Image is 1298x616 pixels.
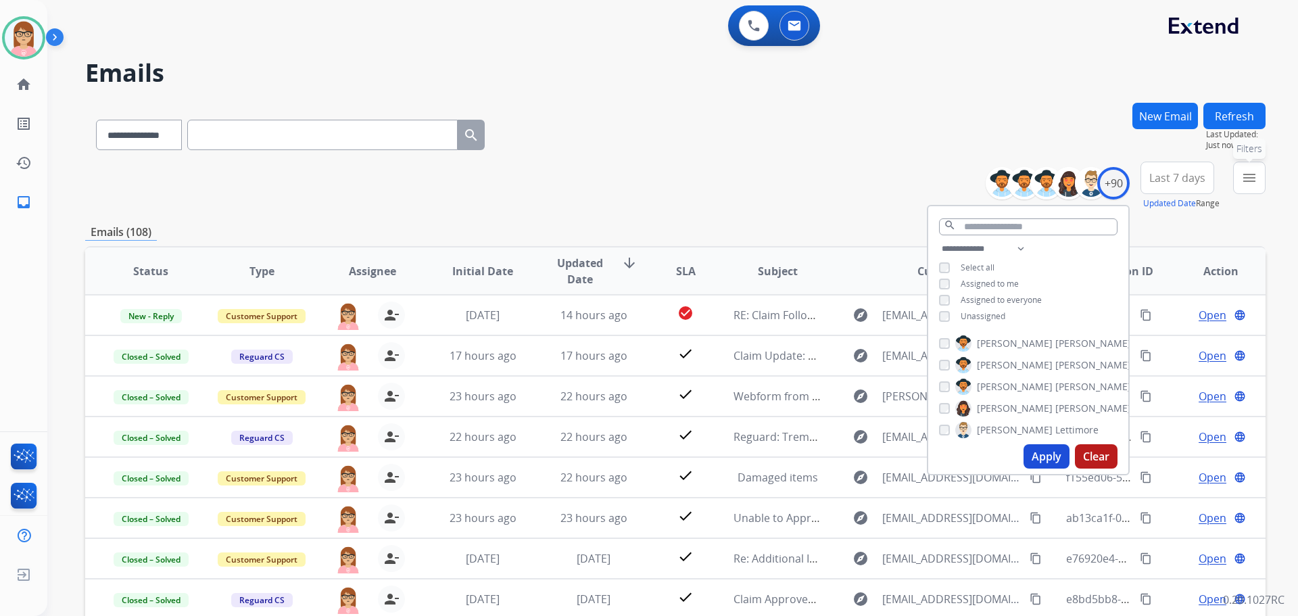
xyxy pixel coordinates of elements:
[218,309,306,323] span: Customer Support
[1199,429,1226,445] span: Open
[1206,140,1266,151] span: Just now
[85,60,1266,87] h2: Emails
[335,342,362,371] img: agent-avatar
[383,550,400,567] mat-icon: person_remove
[450,470,516,485] span: 23 hours ago
[882,469,1021,485] span: [EMAIL_ADDRESS][DOMAIN_NAME]
[450,389,516,404] span: 23 hours ago
[1140,350,1152,362] mat-icon: content_copy
[621,255,638,271] mat-icon: arrow_downward
[882,429,1021,445] span: [EMAIL_ADDRESS][DOMAIN_NAME]
[231,593,293,607] span: Reguard CS
[734,389,1207,404] span: Webform from [PERSON_NAME][EMAIL_ADDRESS][PERSON_NAME][DOMAIN_NAME] on [DATE]
[1066,511,1267,525] span: ab13ca1f-0c7f-4253-b822-b883f3375508
[1155,247,1266,295] th: Action
[961,294,1042,306] span: Assigned to everyone
[577,592,610,607] span: [DATE]
[677,386,694,402] mat-icon: check
[560,308,627,323] span: 14 hours ago
[961,278,1019,289] span: Assigned to me
[917,263,970,279] span: Customer
[1234,350,1246,362] mat-icon: language
[1140,552,1152,565] mat-icon: content_copy
[114,471,189,485] span: Closed – Solved
[977,337,1053,350] span: [PERSON_NAME]
[1203,103,1266,129] button: Refresh
[1199,591,1226,607] span: Open
[1055,358,1131,372] span: [PERSON_NAME]
[676,263,696,279] span: SLA
[961,310,1005,322] span: Unassigned
[335,586,362,614] img: agent-avatar
[114,552,189,567] span: Closed – Solved
[677,508,694,524] mat-icon: check
[852,469,869,485] mat-icon: explore
[882,348,1021,364] span: [EMAIL_ADDRESS][DOMAIN_NAME]
[1234,309,1246,321] mat-icon: language
[677,467,694,483] mat-icon: check
[383,469,400,485] mat-icon: person_remove
[335,383,362,411] img: agent-avatar
[560,470,627,485] span: 22 hours ago
[335,302,362,330] img: agent-avatar
[882,388,1021,404] span: [PERSON_NAME][EMAIL_ADDRESS][PERSON_NAME][DOMAIN_NAME]
[1140,431,1152,443] mat-icon: content_copy
[16,155,32,171] mat-icon: history
[16,116,32,132] mat-icon: list_alt
[452,263,513,279] span: Initial Date
[852,510,869,526] mat-icon: explore
[1140,512,1152,524] mat-icon: content_copy
[1143,198,1196,209] button: Updated Date
[383,510,400,526] mat-icon: person_remove
[218,390,306,404] span: Customer Support
[560,389,627,404] span: 22 hours ago
[5,19,43,57] img: avatar
[1030,512,1042,524] mat-icon: content_copy
[560,511,627,525] span: 23 hours ago
[466,592,500,607] span: [DATE]
[1024,444,1069,469] button: Apply
[1055,380,1131,394] span: [PERSON_NAME]
[450,348,516,363] span: 17 hours ago
[882,591,1021,607] span: [EMAIL_ADDRESS][DOMAIN_NAME]
[1199,388,1226,404] span: Open
[1234,390,1246,402] mat-icon: language
[577,551,610,566] span: [DATE]
[1055,402,1131,415] span: [PERSON_NAME]
[1199,469,1226,485] span: Open
[231,431,293,445] span: Reguard CS
[1066,470,1267,485] span: f155ed06-5209-477f-ab4e-ecf88d4c7613
[450,511,516,525] span: 23 hours ago
[738,470,818,485] span: Damaged items
[852,550,869,567] mat-icon: explore
[734,551,1040,566] span: Re: Additional Information Required to Complete Your Claim
[734,592,875,607] span: Claim Approved- Next Steps
[1030,552,1042,565] mat-icon: content_copy
[383,429,400,445] mat-icon: person_remove
[852,307,869,323] mat-icon: explore
[1234,471,1246,483] mat-icon: language
[1030,593,1042,605] mat-icon: content_copy
[349,263,396,279] span: Assignee
[383,307,400,323] mat-icon: person_remove
[1234,552,1246,565] mat-icon: language
[463,127,479,143] mat-icon: search
[1234,512,1246,524] mat-icon: language
[1143,197,1220,209] span: Range
[114,390,189,404] span: Closed – Solved
[218,471,306,485] span: Customer Support
[1140,309,1152,321] mat-icon: content_copy
[1132,103,1198,129] button: New Email
[335,545,362,573] img: agent-avatar
[335,504,362,533] img: agent-avatar
[550,255,611,287] span: Updated Date
[1097,167,1130,199] div: +90
[1140,390,1152,402] mat-icon: content_copy
[114,593,189,607] span: Closed – Solved
[16,194,32,210] mat-icon: inbox
[114,350,189,364] span: Closed – Solved
[882,307,1021,323] span: [EMAIL_ADDRESS][DOMAIN_NAME]
[977,380,1053,394] span: [PERSON_NAME]
[852,429,869,445] mat-icon: explore
[734,348,931,363] span: Claim Update: Parts ordered for repair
